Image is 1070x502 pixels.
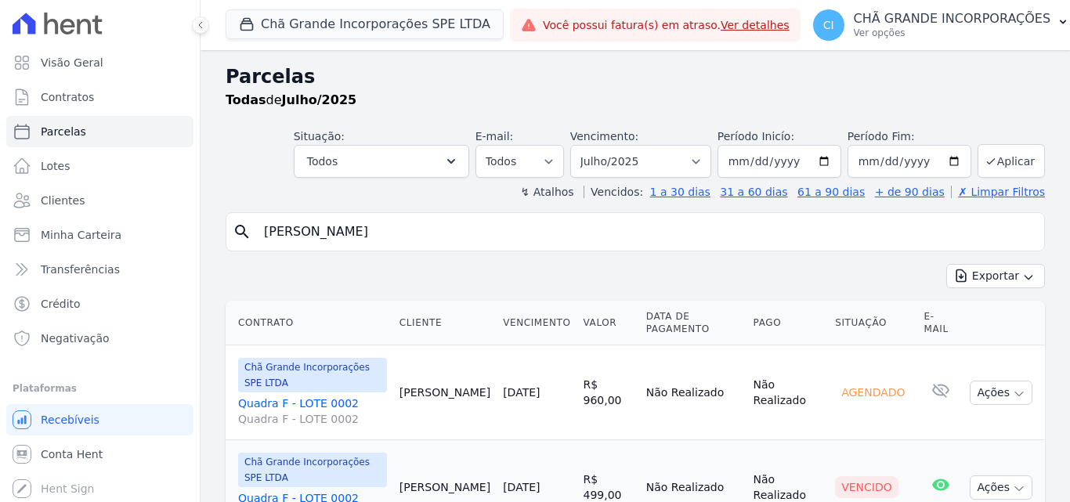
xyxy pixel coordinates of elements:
span: Conta Hent [41,446,103,462]
span: Chã Grande Incorporações SPE LTDA [238,358,387,392]
strong: Todas [226,92,266,107]
a: Lotes [6,150,193,182]
label: E-mail: [475,130,514,143]
a: Recebíveis [6,404,193,435]
span: Quadra F - LOTE 0002 [238,411,387,427]
button: Ações [970,381,1032,405]
th: Situação [829,301,917,345]
span: Recebíveis [41,412,99,428]
span: Crédito [41,296,81,312]
a: Contratos [6,81,193,113]
div: Vencido [835,476,898,498]
td: Não Realizado [747,345,830,440]
span: CI [823,20,834,31]
p: CHÃ GRANDE INCORPORAÇÕES [854,11,1051,27]
td: Não Realizado [640,345,747,440]
label: Situação: [294,130,345,143]
button: Todos [294,145,469,178]
a: Transferências [6,254,193,285]
span: Todos [307,152,338,171]
th: Pago [747,301,830,345]
a: Minha Carteira [6,219,193,251]
th: Contrato [226,301,393,345]
a: 1 a 30 dias [650,186,710,198]
a: Clientes [6,185,193,216]
th: Data de Pagamento [640,301,747,345]
button: Exportar [946,264,1045,288]
a: Ver detalhes [721,19,790,31]
button: Ações [970,475,1032,500]
span: Contratos [41,89,94,105]
a: 61 a 90 dias [797,186,865,198]
span: Clientes [41,193,85,208]
a: [DATE] [503,481,540,493]
a: Parcelas [6,116,193,147]
i: search [233,222,251,241]
label: Vencimento: [570,130,638,143]
a: 31 a 60 dias [720,186,787,198]
span: Chã Grande Incorporações SPE LTDA [238,453,387,487]
span: Você possui fatura(s) em atraso. [543,17,790,34]
a: Conta Hent [6,439,193,470]
input: Buscar por nome do lote ou do cliente [255,216,1038,247]
strong: Julho/2025 [282,92,357,107]
a: Visão Geral [6,47,193,78]
td: [PERSON_NAME] [393,345,497,440]
span: Transferências [41,262,120,277]
span: Minha Carteira [41,227,121,243]
div: Agendado [835,381,911,403]
a: Quadra F - LOTE 0002Quadra F - LOTE 0002 [238,395,387,427]
a: ✗ Limpar Filtros [951,186,1045,198]
a: Negativação [6,323,193,354]
span: Negativação [41,330,110,346]
p: de [226,91,356,110]
th: Vencimento [497,301,577,345]
label: Período Fim: [848,128,971,145]
td: R$ 960,00 [577,345,640,440]
span: Parcelas [41,124,86,139]
a: + de 90 dias [875,186,945,198]
p: Ver opções [854,27,1051,39]
button: Aplicar [978,144,1045,178]
label: Período Inicío: [718,130,794,143]
span: Lotes [41,158,70,174]
th: E-mail [918,301,964,345]
button: Chã Grande Incorporações SPE LTDA [226,9,504,39]
th: Valor [577,301,640,345]
h2: Parcelas [226,63,1045,91]
a: Crédito [6,288,193,320]
a: [DATE] [503,386,540,399]
label: ↯ Atalhos [520,186,573,198]
label: Vencidos: [584,186,643,198]
span: Visão Geral [41,55,103,70]
div: Plataformas [13,379,187,398]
